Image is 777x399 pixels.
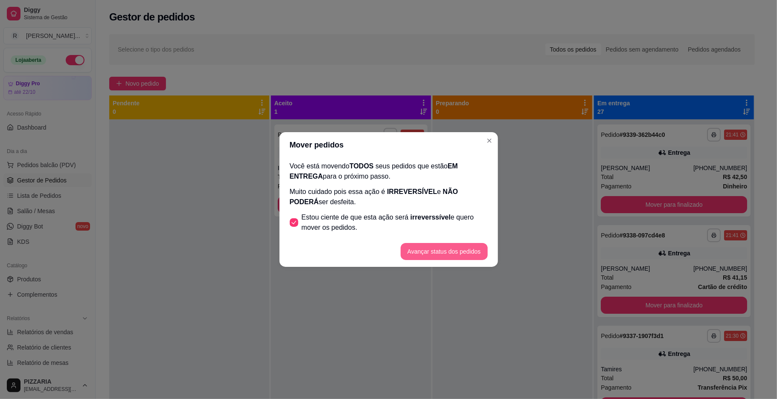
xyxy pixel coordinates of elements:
button: Close [483,134,496,147]
span: Estou ciente de que esta ação será e quero mover os pedidos. [302,212,488,233]
button: Avançar status dos pedidos [401,243,488,260]
span: TODOS [349,162,374,170]
span: IRREVERSÍVEL [387,188,437,195]
header: Mover pedidos [279,132,498,158]
p: Muito cuidado pois essa ação é e ser desfeita. [290,187,488,207]
p: Você está movendo seus pedidos que estão para o próximo passo. [290,161,488,182]
span: irreverssível [410,214,451,221]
